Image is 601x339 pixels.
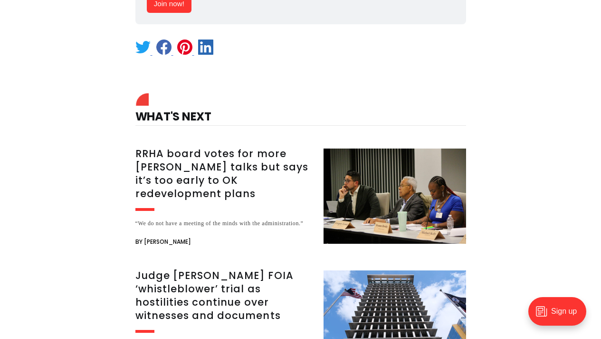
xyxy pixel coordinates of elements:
img: RRHA board votes for more Gilpin talks but says it’s too early to OK redevelopment plans [324,149,466,244]
h4: What's Next [135,96,466,126]
span: By [PERSON_NAME] [135,236,191,248]
h3: Judge [PERSON_NAME] FOIA ‘whistleblower’ trial as hostilities continue over witnesses and documents [135,269,312,322]
iframe: portal-trigger [520,292,601,339]
a: RRHA board votes for more [PERSON_NAME] talks but says it’s too early to OK redevelopment plans “... [135,149,466,248]
h3: RRHA board votes for more [PERSON_NAME] talks but says it’s too early to OK redevelopment plans [135,147,312,200]
div: “We do not have a meeting of the minds with the administration.” [135,219,312,229]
